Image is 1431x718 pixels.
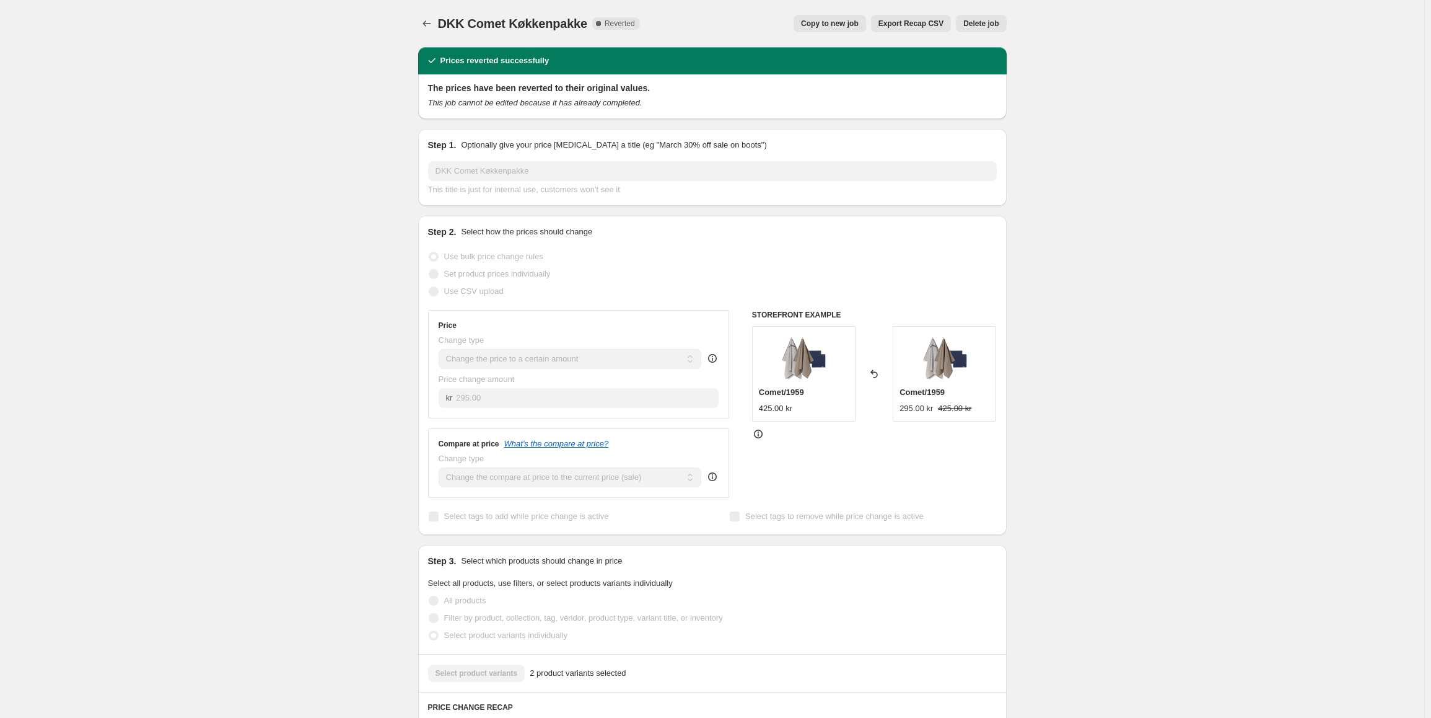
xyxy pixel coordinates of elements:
[444,286,504,296] span: Use CSV upload
[920,333,969,383] img: COMET_koekkenpakke_01_1600x1600px_1cdf7cbf-07f9-41c8-afcd-944ab8af2964_80x.png
[418,15,435,32] button: Price change jobs
[428,185,620,194] span: This title is just for internal use, customers won't see it
[444,512,609,521] span: Select tags to add while price change is active
[794,15,866,32] button: Copy to new job
[899,402,933,415] div: 295.00 kr
[504,439,609,448] button: What's the compare at price?
[428,555,457,567] h2: Step 3.
[461,226,592,238] p: Select how the prices should change
[752,310,997,320] h6: STOREFRONT EXAMPLE
[428,578,673,588] span: Select all products, use filters, or select products variants individually
[444,613,723,623] span: Filter by product, collection, tag, vendor, product type, variant title, or inventory
[878,19,943,29] span: Export Recap CSV
[956,15,1006,32] button: Delete job
[440,55,549,67] h2: Prices reverted successfully
[439,335,484,345] span: Change type
[428,702,997,712] h6: PRICE CHANGE RECAP
[461,139,766,151] p: Optionally give your price [MEDICAL_DATA] a title (eg "March 30% off sale on boots")
[963,19,999,29] span: Delete job
[444,596,486,605] span: All products
[745,512,924,521] span: Select tags to remove while price change is active
[801,19,859,29] span: Copy to new job
[428,161,997,181] input: 30% off holiday sale
[779,333,828,383] img: COMET_koekkenpakke_01_1600x1600px_1cdf7cbf-07f9-41c8-afcd-944ab8af2964_80x.png
[461,555,622,567] p: Select which products should change in price
[428,139,457,151] h2: Step 1.
[938,402,971,415] strike: 425.00 kr
[530,667,626,680] span: 2 product variants selected
[439,439,499,449] h3: Compare at price
[438,17,587,30] span: DKK Comet Køkkenpakke
[605,19,635,29] span: Reverted
[444,269,551,278] span: Set product prices individually
[706,352,719,365] div: help
[759,388,804,397] span: Comet/1959
[446,393,453,402] span: kr
[439,321,457,330] h3: Price
[428,226,457,238] h2: Step 2.
[899,388,945,397] span: Comet/1959
[444,631,567,640] span: Select product variants individually
[456,388,719,408] input: 80.00
[706,471,719,483] div: help
[871,15,951,32] button: Export Recap CSV
[439,454,484,463] span: Change type
[759,402,792,415] div: 425.00 kr
[444,252,543,261] span: Use bulk price change rules
[428,82,997,94] h2: The prices have been reverted to their original values.
[439,375,515,384] span: Price change amount
[428,98,642,107] i: This job cannot be edited because it has already completed.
